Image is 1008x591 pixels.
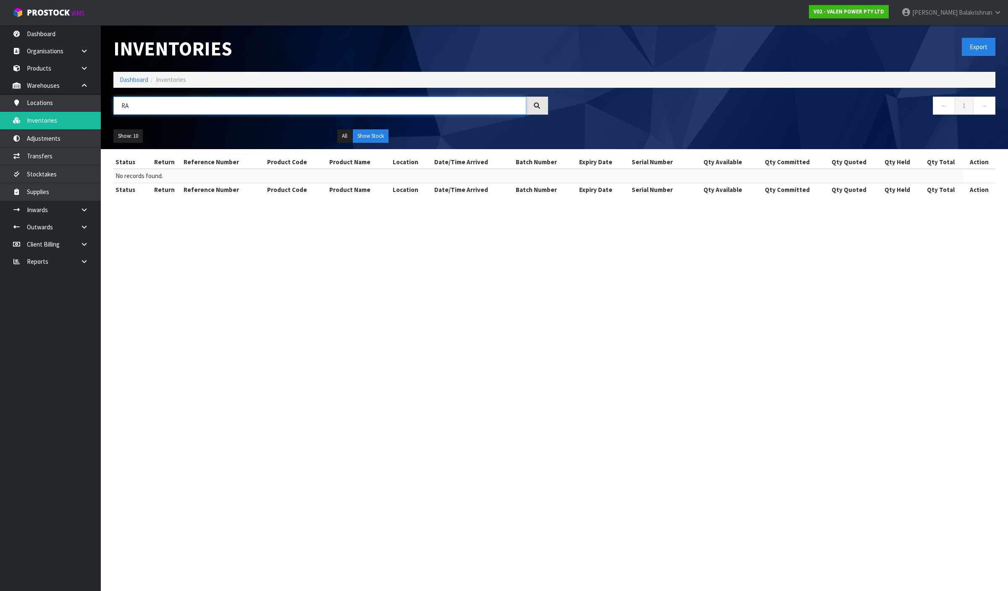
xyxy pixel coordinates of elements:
[814,8,884,15] strong: V02 - VALEN POWER PTY LTD
[432,183,513,196] th: Date/Time Arrived
[156,76,186,84] span: Inventories
[963,155,995,169] th: Action
[327,183,391,196] th: Product Name
[753,183,822,196] th: Qty Committed
[918,155,963,169] th: Qty Total
[113,97,526,115] input: Search inventories
[973,97,995,115] a: →
[181,183,265,196] th: Reference Number
[113,155,147,169] th: Status
[337,129,352,143] button: All
[693,155,753,169] th: Qty Available
[822,155,877,169] th: Qty Quoted
[391,155,432,169] th: Location
[432,155,513,169] th: Date/Time Arrived
[514,183,577,196] th: Batch Number
[877,155,918,169] th: Qty Held
[693,183,753,196] th: Qty Available
[181,155,265,169] th: Reference Number
[561,97,995,117] nav: Page navigation
[147,155,182,169] th: Return
[113,169,963,183] td: No records found.
[353,129,388,143] button: Show Stock
[27,7,70,18] span: ProStock
[120,76,148,84] a: Dashboard
[630,183,693,196] th: Serial Number
[327,155,391,169] th: Product Name
[955,97,974,115] a: 1
[822,183,877,196] th: Qty Quoted
[514,155,577,169] th: Batch Number
[630,155,693,169] th: Serial Number
[265,183,327,196] th: Product Code
[912,8,958,16] span: [PERSON_NAME]
[71,9,84,17] small: WMS
[13,7,23,18] img: cube-alt.png
[113,183,147,196] th: Status
[577,155,630,169] th: Expiry Date
[265,155,327,169] th: Product Code
[918,183,963,196] th: Qty Total
[877,183,918,196] th: Qty Held
[753,155,822,169] th: Qty Committed
[959,8,992,16] span: Balakrishnan
[809,5,889,18] a: V02 - VALEN POWER PTY LTD
[113,129,143,143] button: Show: 10
[113,38,548,59] h1: Inventories
[933,97,955,115] a: ←
[962,38,995,56] button: Export
[391,183,432,196] th: Location
[147,183,182,196] th: Return
[577,183,630,196] th: Expiry Date
[963,183,995,196] th: Action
